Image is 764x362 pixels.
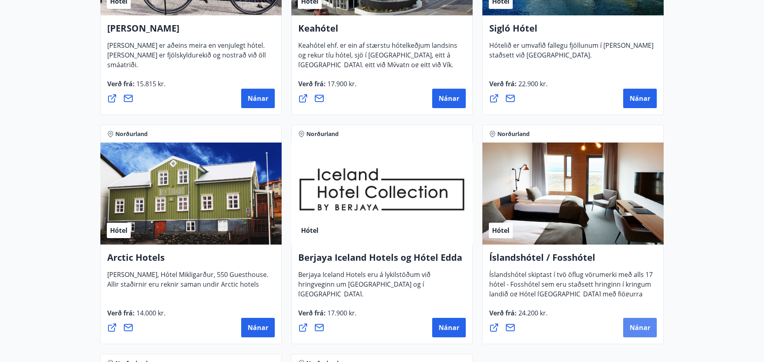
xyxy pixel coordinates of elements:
[248,323,268,332] span: Nánar
[241,318,275,337] button: Nánar
[135,79,166,88] span: 15.815 kr.
[439,94,459,103] span: Nánar
[489,309,548,324] span: Verð frá :
[517,79,548,88] span: 22.900 kr.
[630,94,650,103] span: Nánar
[306,130,339,138] span: Norðurland
[623,318,657,337] button: Nánar
[326,79,357,88] span: 17.900 kr.
[115,130,148,138] span: Norðurland
[107,41,266,76] span: [PERSON_NAME] er aðeins meira en venjulegt hótel. [PERSON_NAME] er fjölskyldurekið og nostrað við...
[489,79,548,95] span: Verð frá :
[248,94,268,103] span: Nánar
[107,309,166,324] span: Verð frá :
[432,318,466,337] button: Nánar
[489,41,654,66] span: Hótelið er umvafið fallegu fjöllunum í [PERSON_NAME] staðsett við [GEOGRAPHIC_DATA].
[107,270,268,295] span: [PERSON_NAME], Hótel Mikligarður, 550 Guesthouse. Allir staðirnir eru reknir saman undir Arctic h...
[489,251,657,270] h4: Íslandshótel / Fosshótel
[326,309,357,317] span: 17.900 kr.
[298,270,431,305] span: Berjaya Iceland Hotels eru á lykilstöðum við hringveginn um [GEOGRAPHIC_DATA] og í [GEOGRAPHIC_DA...
[107,79,166,95] span: Verð frá :
[298,309,357,324] span: Verð frá :
[301,226,318,235] span: Hótel
[492,226,509,235] span: Hótel
[135,309,166,317] span: 14.000 kr.
[497,130,530,138] span: Norðurland
[630,323,650,332] span: Nánar
[107,22,275,40] h4: [PERSON_NAME]
[489,22,657,40] h4: Sigló Hótel
[623,89,657,108] button: Nánar
[432,89,466,108] button: Nánar
[517,309,548,317] span: 24.200 kr.
[298,251,466,270] h4: Berjaya Iceland Hotels og Hótel Edda
[298,41,457,95] span: Keahótel ehf. er ein af stærstu hótelkeðjum landsins og rekur tíu hótel, sjö í [GEOGRAPHIC_DATA],...
[107,251,275,270] h4: Arctic Hotels
[439,323,459,332] span: Nánar
[298,22,466,40] h4: Keahótel
[298,79,357,95] span: Verð frá :
[489,270,653,315] span: Íslandshótel skiptast í tvö öflug vörumerki með alls 17 hótel - Fosshótel sem eru staðsett hringi...
[241,89,275,108] button: Nánar
[110,226,127,235] span: Hótel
